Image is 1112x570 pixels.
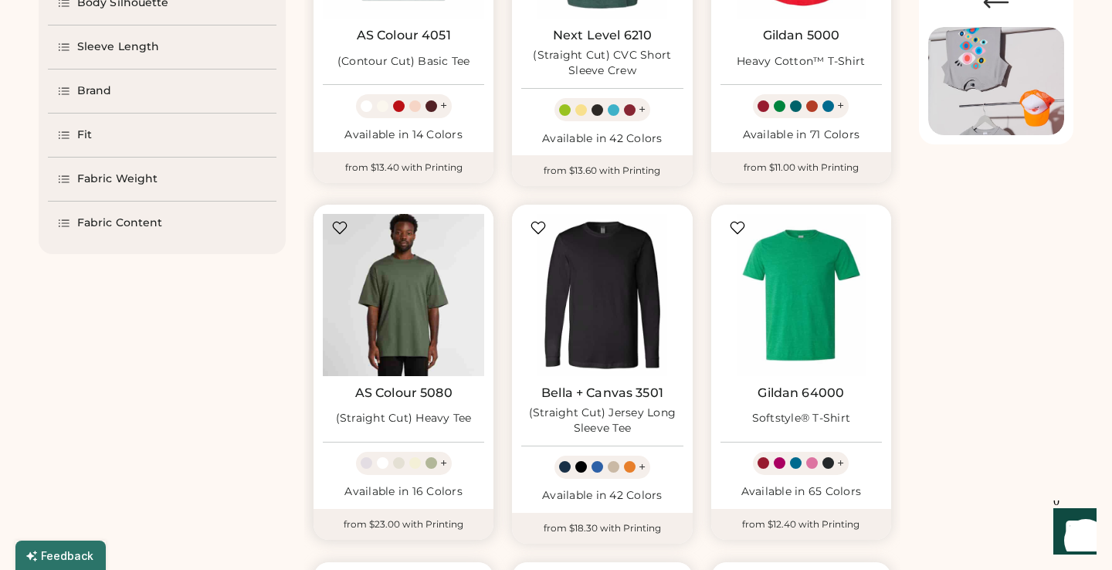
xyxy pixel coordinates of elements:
div: + [837,97,844,114]
div: Fit [77,127,92,143]
a: Gildan 5000 [763,28,840,43]
div: (Straight Cut) Jersey Long Sleeve Tee [521,405,683,436]
div: Fabric Content [77,215,162,231]
div: + [837,455,844,472]
div: Heavy Cotton™ T-Shirt [737,54,865,70]
img: Image of Lisa Congdon Eye Print on T-Shirt and Hat [928,27,1064,136]
div: Available in 42 Colors [521,131,683,147]
div: Available in 42 Colors [521,488,683,504]
div: + [639,459,646,476]
div: from $11.00 with Printing [711,152,891,183]
div: Available in 16 Colors [323,484,484,500]
div: Softstyle® T-Shirt [752,411,851,426]
div: from $13.40 with Printing [314,152,493,183]
a: AS Colour 4051 [357,28,451,43]
div: Fabric Weight [77,171,158,187]
div: Sleeve Length [77,39,159,55]
a: AS Colour 5080 [355,385,453,401]
div: Available in 14 Colors [323,127,484,143]
a: Gildan 64000 [758,385,844,401]
div: Brand [77,83,112,99]
img: Gildan 64000 Softstyle® T-Shirt [720,214,882,375]
div: + [639,101,646,118]
div: + [440,97,447,114]
a: Bella + Canvas 3501 [541,385,663,401]
div: Available in 71 Colors [720,127,882,143]
div: + [440,455,447,472]
div: from $18.30 with Printing [512,513,692,544]
img: BELLA + CANVAS 3501 (Straight Cut) Jersey Long Sleeve Tee [521,214,683,375]
iframe: Front Chat [1039,500,1105,567]
div: from $12.40 with Printing [711,509,891,540]
div: from $23.00 with Printing [314,509,493,540]
div: (Straight Cut) Heavy Tee [336,411,472,426]
img: AS Colour 5080 (Straight Cut) Heavy Tee [323,214,484,375]
a: Next Level 6210 [553,28,652,43]
div: Available in 65 Colors [720,484,882,500]
div: from $13.60 with Printing [512,155,692,186]
div: (Contour Cut) Basic Tee [337,54,470,70]
div: (Straight Cut) CVC Short Sleeve Crew [521,48,683,79]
